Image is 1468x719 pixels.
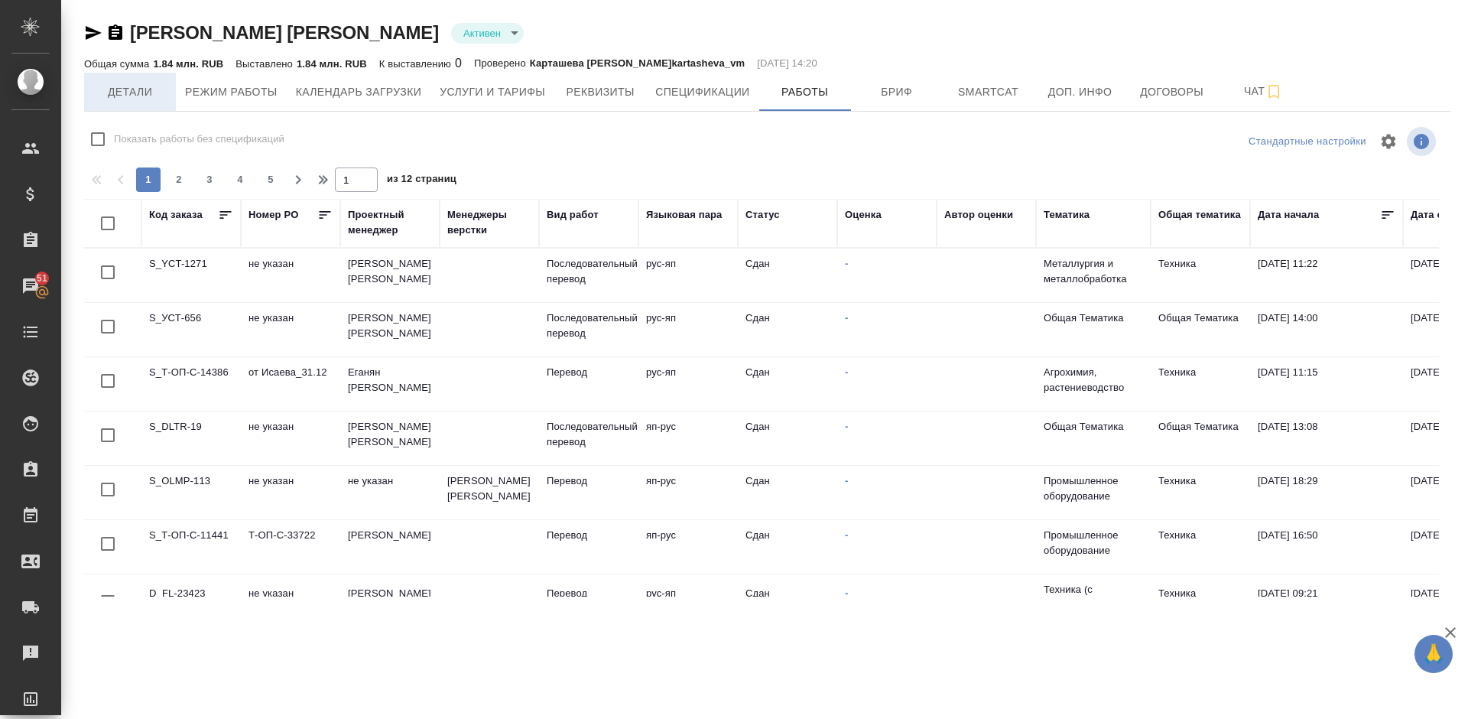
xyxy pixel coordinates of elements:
p: Общая Тематика [1044,419,1143,434]
td: D_FL-23423 [141,578,241,632]
span: Toggle Row Selected [92,311,124,343]
td: Техника [1151,520,1250,574]
div: Автор оценки [944,207,1013,223]
td: Сдан [738,466,837,519]
p: Промышленное оборудование [1044,528,1143,558]
button: Скопировать ссылку [106,24,125,42]
div: Активен [451,23,524,44]
span: Посмотреть информацию [1407,127,1439,156]
td: Общая Тематика [1151,303,1250,356]
span: 3 [197,172,222,187]
p: Последовательный перевод [547,311,631,341]
p: Выставлено [235,58,297,70]
span: Toggle Row Selected [92,256,124,288]
td: яп-рус [638,412,738,465]
a: - [845,366,848,378]
div: Вид работ [547,207,599,223]
button: 5 [258,168,283,192]
div: Статус [745,207,780,223]
td: Техника [1151,357,1250,411]
span: Режим работы [185,83,278,102]
td: рус-яп [638,303,738,356]
a: - [845,421,848,432]
td: S_OLMP-113 [141,466,241,519]
span: 🙏 [1421,638,1447,670]
div: Оценка [845,207,882,223]
td: не указан [241,249,340,302]
td: от Исаева_31.12 [241,357,340,411]
p: Перевод [547,473,631,489]
td: не указан [241,466,340,519]
div: Тематика [1044,207,1090,223]
span: 51 [28,271,57,286]
td: Сдан [738,578,837,632]
a: [PERSON_NAME] [PERSON_NAME] [130,22,439,43]
a: - [845,258,848,269]
span: Договоры [1135,83,1209,102]
div: Языковая пара [646,207,723,223]
p: Техника (с элементами маркетинга) [1044,582,1143,628]
button: 2 [167,168,191,192]
div: split button [1245,130,1370,154]
span: Toggle Row Selected [92,365,124,397]
button: 4 [228,168,252,192]
td: Техника [1151,578,1250,632]
span: Работы [768,83,842,102]
p: Общая сумма [84,58,153,70]
span: Toggle Row Selected [92,419,124,451]
td: Еганян [PERSON_NAME] [340,357,440,411]
div: Проектный менеджер [348,207,432,238]
button: Активен [459,27,505,40]
span: Toggle Row Selected [92,473,124,506]
td: рус-яп [638,249,738,302]
span: Toggle Row Selected [92,586,124,618]
div: 0 [379,54,462,73]
td: не указан [340,466,440,519]
td: S_DLTR-19 [141,412,241,465]
a: - [845,529,848,541]
button: 3 [197,168,222,192]
span: Бриф [860,83,934,102]
td: [PERSON_NAME] [340,578,440,632]
p: К выставлению [379,58,455,70]
td: S_Т-ОП-С-11441 [141,520,241,574]
td: рус-яп [638,357,738,411]
div: Дата начала [1258,207,1319,223]
span: из 12 страниц [387,170,456,192]
span: Чат [1227,82,1301,101]
td: [PERSON_NAME] [PERSON_NAME] [340,249,440,302]
a: - [845,312,848,324]
span: Показать работы без спецификаций [114,132,284,147]
div: Менеджеры верстки [447,207,531,238]
span: Smartcat [952,83,1025,102]
span: Детали [93,83,167,102]
p: Перевод [547,365,631,380]
td: [DATE] 11:22 [1250,249,1403,302]
p: 1.84 млн. RUB [297,58,367,70]
td: рус-яп [638,578,738,632]
p: Промышленное оборудование [1044,473,1143,504]
td: Сдан [738,303,837,356]
p: Перевод [547,586,631,601]
p: Перевод [547,528,631,543]
td: не указан [241,578,340,632]
span: Доп. инфо [1044,83,1117,102]
td: [DATE] 18:29 [1250,466,1403,519]
td: яп-рус [638,466,738,519]
td: яп-рус [638,520,738,574]
td: [DATE] 13:08 [1250,412,1403,465]
td: [PERSON_NAME] [PERSON_NAME] [340,412,440,465]
td: [DATE] 14:00 [1250,303,1403,356]
span: Услуги и тарифы [440,83,545,102]
td: Сдан [738,357,837,411]
td: [DATE] 11:15 [1250,357,1403,411]
td: [PERSON_NAME] [PERSON_NAME] [340,303,440,356]
td: Т-ОП-С-33722 [241,520,340,574]
td: Сдан [738,412,837,465]
p: Проверено [474,56,530,71]
div: Номер PO [248,207,298,223]
p: Металлургия и металлобработка [1044,256,1143,287]
a: - [845,587,848,599]
td: S_УСТ-656 [141,303,241,356]
button: Скопировать ссылку для ЯМессенджера [84,24,102,42]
